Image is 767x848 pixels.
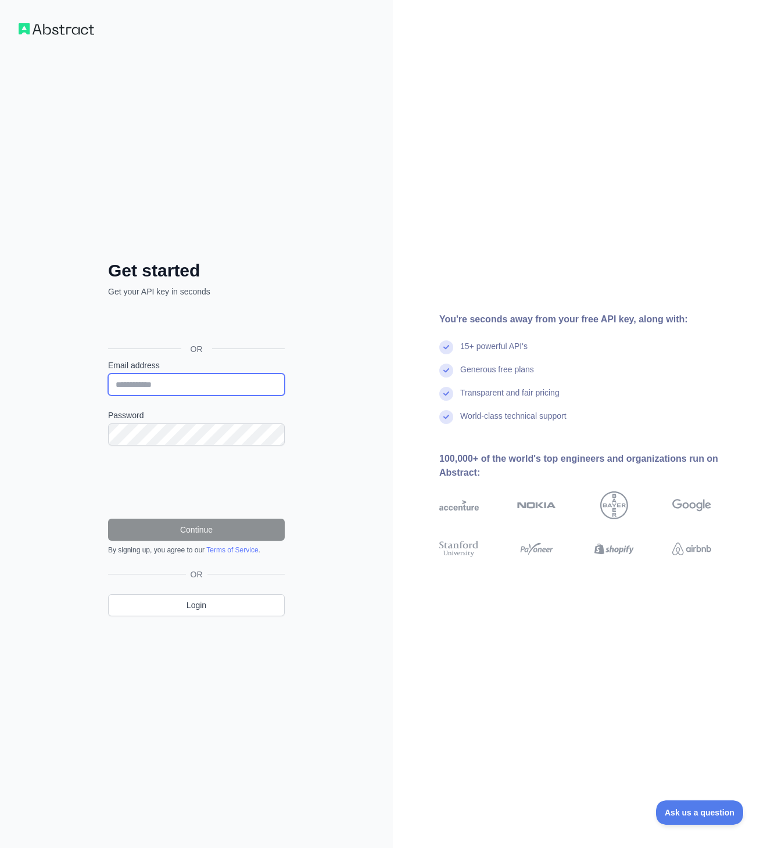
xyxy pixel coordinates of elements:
[460,387,560,410] div: Transparent and fair pricing
[600,491,628,519] img: bayer
[460,410,567,433] div: World-class technical support
[460,364,534,387] div: Generous free plans
[206,546,258,554] a: Terms of Service
[108,594,285,616] a: Login
[672,491,712,519] img: google
[439,539,479,559] img: stanford university
[672,539,712,559] img: airbnb
[439,387,453,401] img: check mark
[656,800,744,825] iframe: Toggle Customer Support
[439,364,453,378] img: check mark
[108,519,285,541] button: Continue
[108,360,285,371] label: Email address
[102,310,288,336] iframe: Sign in with Google Button
[594,539,634,559] img: shopify
[439,340,453,354] img: check mark
[517,491,557,519] img: nokia
[19,23,94,35] img: Workflow
[108,286,285,297] p: Get your API key in seconds
[439,491,479,519] img: accenture
[439,452,748,480] div: 100,000+ of the world's top engineers and organizations run on Abstract:
[108,409,285,421] label: Password
[108,459,285,505] iframe: reCAPTCHA
[186,569,207,580] span: OR
[181,343,212,355] span: OR
[517,539,557,559] img: payoneer
[460,340,528,364] div: 15+ powerful API's
[108,545,285,555] div: By signing up, you agree to our .
[439,410,453,424] img: check mark
[439,312,748,326] div: You're seconds away from your free API key, along with:
[108,260,285,281] h2: Get started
